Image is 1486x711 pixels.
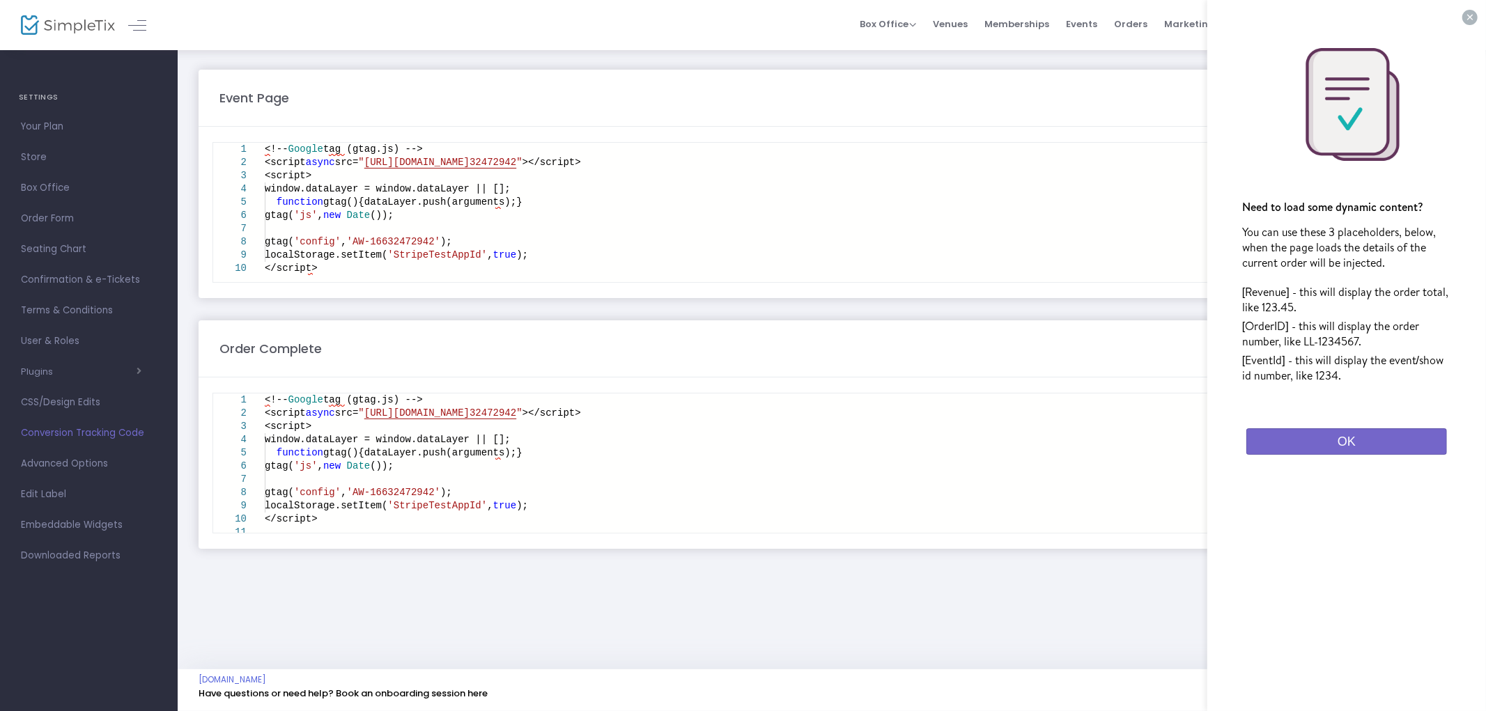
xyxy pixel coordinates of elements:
[220,499,247,513] div: 9
[21,547,157,565] span: Downloaded Reports
[220,526,247,539] div: 11
[370,460,394,471] span: ());
[220,513,247,526] div: 10
[387,500,487,511] span: 'StripeTestAppId'
[220,473,247,486] div: 7
[487,500,493,511] span: ,
[220,262,247,275] div: 10
[323,460,341,471] span: new
[294,460,318,471] span: 'js'
[220,433,247,446] div: 4
[1164,17,1223,31] span: Marketing
[341,236,346,247] span: ,
[220,486,247,499] div: 8
[220,249,247,262] div: 9
[21,332,157,350] span: User & Roles
[220,156,247,169] div: 2
[220,182,247,196] div: 4
[470,157,516,168] span: 32472942
[487,249,493,260] span: ,
[21,485,157,503] span: Edit Label
[440,487,452,498] span: );
[21,424,157,442] span: Conversion Tracking Code
[294,210,318,221] span: 'js'
[265,394,288,405] span: <!--
[1066,6,1097,42] span: Events
[516,249,528,260] span: );
[306,157,335,168] span: async
[220,393,247,407] div: 1
[470,407,516,419] span: 32472942
[347,487,440,498] span: 'AW-16632472942'
[294,487,341,498] span: 'config'
[220,169,247,182] div: 3
[265,487,294,498] span: gtag(
[387,249,487,260] span: 'StripeTestAppId'
[21,366,141,377] button: Plugins
[265,183,511,194] span: window.dataLayer = window.dataLayer || [];
[523,157,581,168] span: ></script>
[265,434,511,445] span: window.dataLayer = window.dataLayer || [];
[265,263,318,274] span: </script>
[860,17,916,31] span: Box Office
[1462,10,1478,25] button: ×
[219,88,289,107] m-panel-title: Event Page
[21,240,157,258] span: Seating Chart
[516,500,528,511] span: );
[265,236,294,247] span: gtag(
[984,6,1049,42] span: Memberships
[21,271,157,289] span: Confirmation & e-Tickets
[265,421,311,432] span: <script>
[516,157,522,168] span: "
[370,210,394,221] span: ());
[364,157,470,168] span: [URL][DOMAIN_NAME]
[21,393,157,412] span: CSS/Design Edits
[323,196,523,208] span: gtag(){dataLayer.push(arguments);}
[220,446,247,460] div: 5
[265,513,318,524] span: </script>
[220,222,247,235] div: 7
[493,500,517,511] span: true
[347,236,440,247] span: 'AW-16632472942'
[21,148,157,166] span: Store
[19,84,159,111] h4: SETTINGS
[199,674,266,685] a: [DOMAIN_NAME]
[516,407,522,419] span: "
[358,407,364,419] span: "
[220,196,247,209] div: 5
[265,170,311,181] span: <script>
[1242,284,1451,315] p: [Revenue] - this will display the order total, like 123.45.
[364,407,470,419] span: [URL][DOMAIN_NAME]
[1242,224,1451,270] p: You can use these 3 placeholders, below, when the page loads the details of the current order wil...
[440,236,452,247] span: );
[277,196,323,208] span: function
[318,210,323,221] span: ,
[265,157,306,168] span: <script
[1242,318,1451,349] p: [OrderID] - this will display the order number, like LL-1234567.
[341,487,346,498] span: ,
[265,407,306,419] span: <script
[220,420,247,433] div: 3
[220,209,247,222] div: 6
[220,407,247,420] div: 2
[1114,6,1147,42] span: Orders
[21,455,157,473] span: Advanced Options
[21,179,157,197] span: Box Office
[294,236,341,247] span: 'config'
[323,210,341,221] span: new
[1242,352,1451,383] p: [EventId] - this will display the event/show id number, like 1234.
[265,210,294,221] span: gtag(
[306,407,335,419] span: async
[1246,428,1447,455] button: OK
[277,447,323,458] span: function
[220,143,247,156] div: 1
[288,394,323,405] span: Google
[347,460,371,471] span: Date
[1284,42,1409,167] img: Checklist Icon
[21,210,157,228] span: Order Form
[220,235,247,249] div: 8
[265,249,387,260] span: localStorage.setItem(
[323,143,423,155] span: tag (gtag.js) -->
